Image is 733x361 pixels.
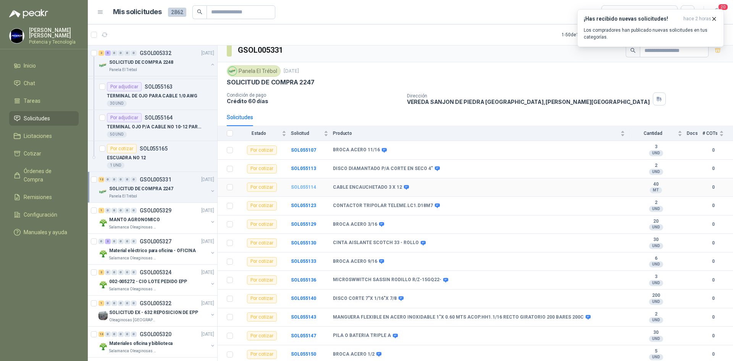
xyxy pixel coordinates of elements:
p: SOL055165 [140,146,168,151]
div: UND [649,299,663,305]
div: 0 [131,332,137,337]
b: 30 [630,237,682,243]
div: UND [649,354,663,360]
img: Logo peakr [9,9,48,18]
p: Crédito 60 días [227,98,401,104]
b: 6 [630,256,682,262]
p: Los compradores han publicado nuevas solicitudes en tus categorías. [584,27,717,40]
b: SOL055143 [291,314,316,320]
p: [DATE] [201,300,214,307]
a: SOL055114 [291,185,316,190]
img: Company Logo [98,187,108,196]
div: 0 [118,301,124,306]
th: Cantidad [630,126,687,141]
b: MANGUERA FLEXIBLE EN ACERO INOXIDABLE 1"X 0.60 MTS ACOP.HH1.1/16 RECTO GIRATORIO 200 BARES 200C [333,314,584,321]
div: Por adjudicar [107,82,142,91]
div: UND [649,243,663,249]
p: [DATE] [284,68,299,75]
p: SOL055163 [145,84,173,89]
b: 0 [702,332,724,340]
a: SOL055107 [291,147,316,153]
a: SOL055147 [291,333,316,338]
div: Por cotizar [247,331,277,340]
img: Company Logo [98,249,108,258]
p: [PERSON_NAME] [PERSON_NAME] [29,28,79,38]
a: 2 5 0 0 0 0 GSOL005332[DATE] Company LogoSOLICITUD DE COMPRA 2248Panela El Trébol [98,49,216,73]
th: # COTs [702,126,733,141]
a: 1 0 0 0 0 0 GSOL005322[DATE] Company LogoSOLICITUD EX - 632 REPOSICION DE EPPOleaginosas [GEOGRAP... [98,299,216,323]
span: Remisiones [24,193,52,201]
a: 12 0 0 0 0 0 GSOL005331[DATE] Company LogoSOLICITUD DE COMPRA 2247Panela El Trébol [98,175,216,199]
b: 5 [630,348,682,355]
a: SOL055129 [291,222,316,227]
a: Manuales y ayuda [9,225,79,240]
b: SOL055140 [291,296,316,301]
th: Producto [333,126,630,141]
b: 40 [630,181,682,188]
p: GSOL005331 [140,177,171,182]
p: SOL055164 [145,115,173,120]
span: Cotizar [24,149,41,158]
a: Solicitudes [9,111,79,126]
div: 2 [98,270,104,275]
img: Company Logo [228,67,237,75]
p: MANTO AGRONOMICO [109,216,160,223]
p: Salamanca Oleaginosas SAS [109,348,157,354]
b: SOL055136 [291,277,316,283]
div: 0 [124,270,130,275]
p: SOLICITUD DE COMPRA 2247 [109,185,173,193]
p: Panela El Trébol [109,67,137,73]
div: 0 [105,208,111,213]
p: 002-005272 - CIO LOTE PEDIDO EPP [109,278,187,285]
div: UND [649,150,663,156]
p: [DATE] [201,176,214,183]
b: SOL055123 [291,203,316,208]
a: SOL055113 [291,166,316,171]
div: 0 [131,50,137,56]
div: 0 [111,270,117,275]
a: SOL055133 [291,259,316,264]
a: Órdenes de Compra [9,164,79,187]
b: 3 [630,274,682,280]
div: Por cotizar [247,183,277,192]
button: 20 [710,5,724,19]
div: 5 [105,50,111,56]
p: SOLICITUD EX - 632 REPOSICION DE EPP [109,309,198,316]
p: TERMINAL DE OJO PARA CABLE 1/0 AWG [107,92,197,100]
b: PILA O BATERIA TRIPLE A [333,333,391,339]
p: Oleaginosas [GEOGRAPHIC_DATA][PERSON_NAME] [109,317,157,323]
div: 0 [105,270,111,275]
p: Salamanca Oleaginosas SAS [109,224,157,230]
div: 0 [131,208,137,213]
p: VEREDA SANJON DE PIEDRA [GEOGRAPHIC_DATA] , [PERSON_NAME][GEOGRAPHIC_DATA] [407,99,650,105]
b: CABLE ENCAUCHETADO 3 X 12 [333,185,402,191]
a: SOL055130 [291,240,316,246]
div: 0 [111,301,117,306]
span: Licitaciones [24,132,52,140]
a: Configuración [9,207,79,222]
div: 0 [131,301,137,306]
span: Órdenes de Compra [24,167,71,184]
div: 0 [111,208,117,213]
span: Configuración [24,210,57,219]
p: Salamanca Oleaginosas SAS [109,255,157,261]
span: 2862 [168,8,186,17]
img: Company Logo [98,61,108,70]
b: BROCA ACERO 3/16 [333,222,377,228]
div: 30 UND [107,100,127,107]
div: 0 [118,208,124,213]
a: Por cotizarSOL055165ESCUADRA NO 121 UND [88,141,217,172]
div: Todas [606,8,622,16]
h3: GSOL005331 [238,44,284,56]
b: 30 [630,330,682,336]
div: UND [649,317,663,323]
p: Panela El Trébol [109,193,137,199]
div: 0 [131,177,137,182]
p: TERMINAL OJO P/A CABLE NO 10-12 PARA PONCHAR [107,123,202,131]
b: 3 [630,144,682,150]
